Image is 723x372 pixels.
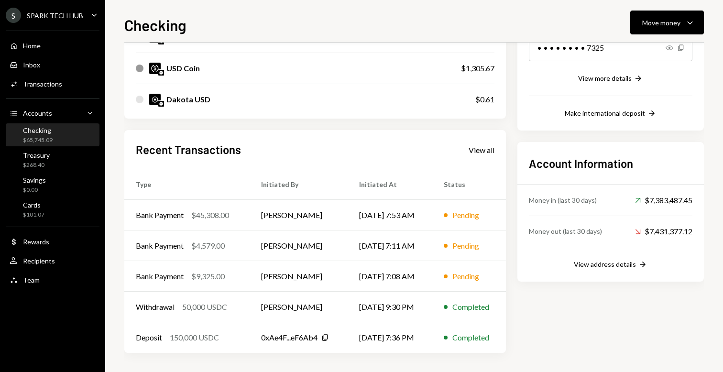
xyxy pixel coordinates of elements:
img: base-mainnet [158,70,164,76]
div: Accounts [23,109,52,117]
div: $45,308.00 [191,209,229,221]
td: [PERSON_NAME] [250,200,348,230]
div: Pending [452,209,479,221]
div: 0xAe4F...eF6Ab4 [261,332,318,343]
div: Completed [452,301,489,313]
div: • • • • • • • • 7325 [529,34,692,61]
div: 150,000 USDC [170,332,219,343]
div: Money in (last 30 days) [529,195,597,205]
div: Treasury [23,151,50,159]
button: View more details [578,74,643,84]
a: Home [6,37,99,54]
a: View all [469,144,494,155]
div: Bank Payment [136,209,184,221]
div: Transactions [23,80,62,88]
div: Team [23,276,40,284]
td: [DATE] 7:11 AM [348,230,432,261]
div: $65,745.09 [23,136,53,144]
th: Initiated By [250,169,348,200]
div: $9,325.00 [191,271,225,282]
h1: Checking [124,15,186,34]
a: Treasury$268.40 [6,148,99,171]
img: USDC [149,63,161,74]
a: Accounts [6,104,99,121]
div: View address details [574,260,636,268]
div: Withdrawal [136,301,175,313]
div: USD Coin [166,63,200,74]
div: Inbox [23,61,40,69]
h2: Account Information [529,155,692,171]
button: Move money [630,11,704,34]
div: Bank Payment [136,240,184,252]
div: $1,305.67 [461,63,494,74]
div: SPARK TECH HUB [27,11,83,20]
div: View more details [578,74,632,82]
div: Home [23,42,41,50]
th: Status [432,169,506,200]
td: [DATE] 7:08 AM [348,261,432,292]
div: $0.61 [475,94,494,105]
td: [PERSON_NAME] [250,261,348,292]
a: Rewards [6,233,99,250]
div: Deposit [136,332,162,343]
button: Make international deposit [565,109,657,119]
th: Initiated At [348,169,432,200]
div: Completed [452,332,489,343]
a: Transactions [6,75,99,92]
th: Type [124,169,250,200]
div: $268.40 [23,161,50,169]
td: [DATE] 7:36 PM [348,322,432,353]
div: View all [469,145,494,155]
a: Savings$0.00 [6,173,99,196]
a: Inbox [6,56,99,73]
div: $7,383,487.45 [635,195,692,206]
img: DKUSD [149,94,161,105]
div: Make international deposit [565,109,645,117]
td: [PERSON_NAME] [250,230,348,261]
div: Pending [452,240,479,252]
button: View address details [574,260,647,270]
td: [DATE] 7:53 AM [348,200,432,230]
div: $0.00 [23,186,46,194]
div: Cards [23,201,44,209]
div: S [6,8,21,23]
td: [DATE] 9:30 PM [348,292,432,322]
div: Recipients [23,257,55,265]
div: Pending [452,271,479,282]
a: Cards$101.07 [6,198,99,221]
a: Recipients [6,252,99,269]
div: Savings [23,176,46,184]
div: Checking [23,126,53,134]
div: 50,000 USDC [182,301,227,313]
div: Bank Payment [136,271,184,282]
div: $4,579.00 [191,240,225,252]
div: $7,431,377.12 [635,226,692,237]
div: Money out (last 30 days) [529,226,602,236]
div: Move money [642,18,680,28]
a: Team [6,271,99,288]
h2: Recent Transactions [136,142,241,157]
div: $101.07 [23,211,44,219]
div: Dakota USD [166,94,210,105]
div: Rewards [23,238,49,246]
a: Checking$65,745.09 [6,123,99,146]
td: [PERSON_NAME] [250,292,348,322]
img: base-mainnet [158,101,164,107]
